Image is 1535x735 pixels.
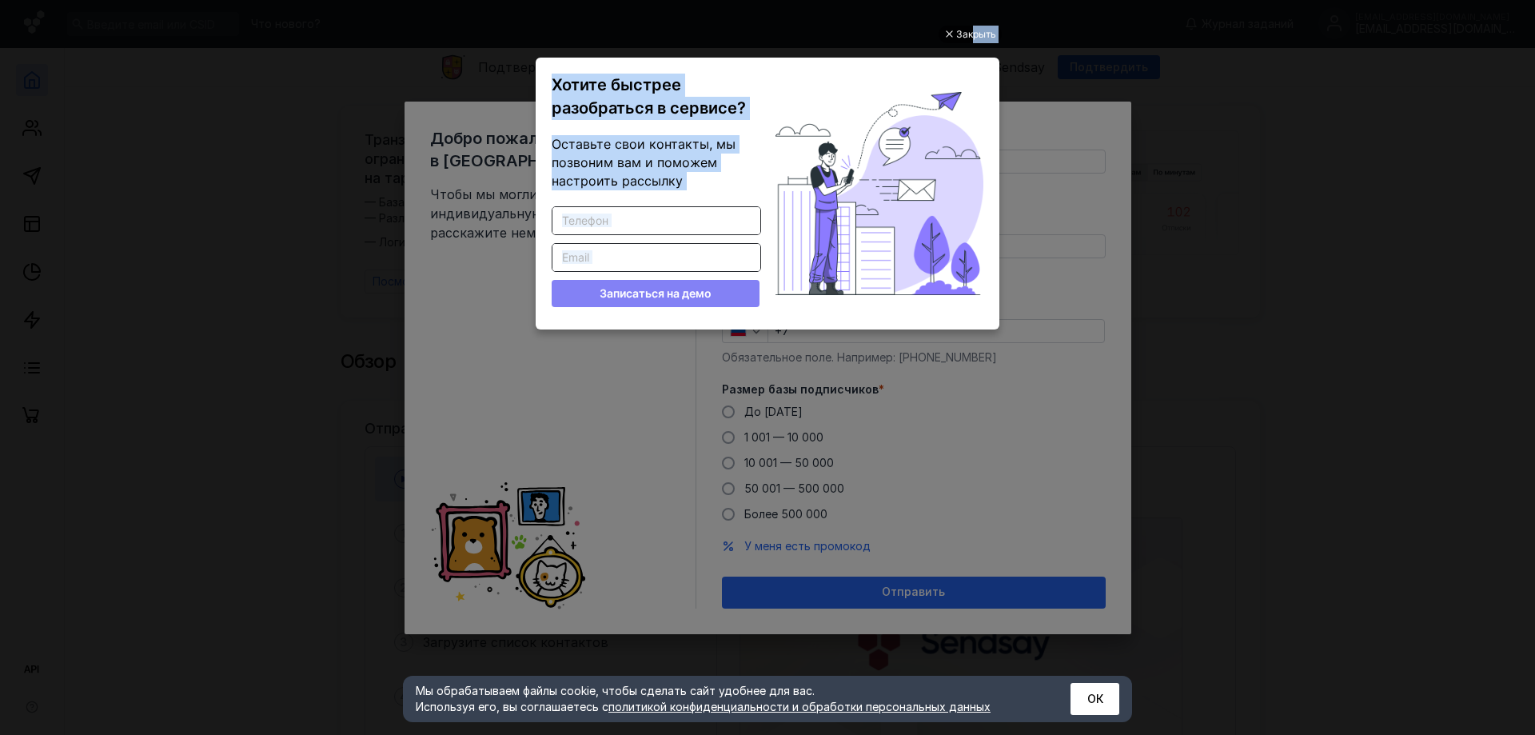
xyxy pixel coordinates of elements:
div: Закрыть [956,26,996,43]
span: Хотите быстрее разобраться в сервисе? [552,75,746,118]
span: Оставьте свои контакты, мы позвоним вам и поможем настроить рассылку [552,136,736,189]
input: Email [552,244,760,271]
a: политикой конфиденциальности и обработки персональных данных [608,700,991,713]
input: Телефон [552,207,760,234]
button: Записаться на демо [552,280,760,307]
div: Мы обрабатываем файлы cookie, чтобы сделать сайт удобнее для вас. Используя его, вы соглашаетесь c [416,683,1031,715]
button: ОК [1071,683,1119,715]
